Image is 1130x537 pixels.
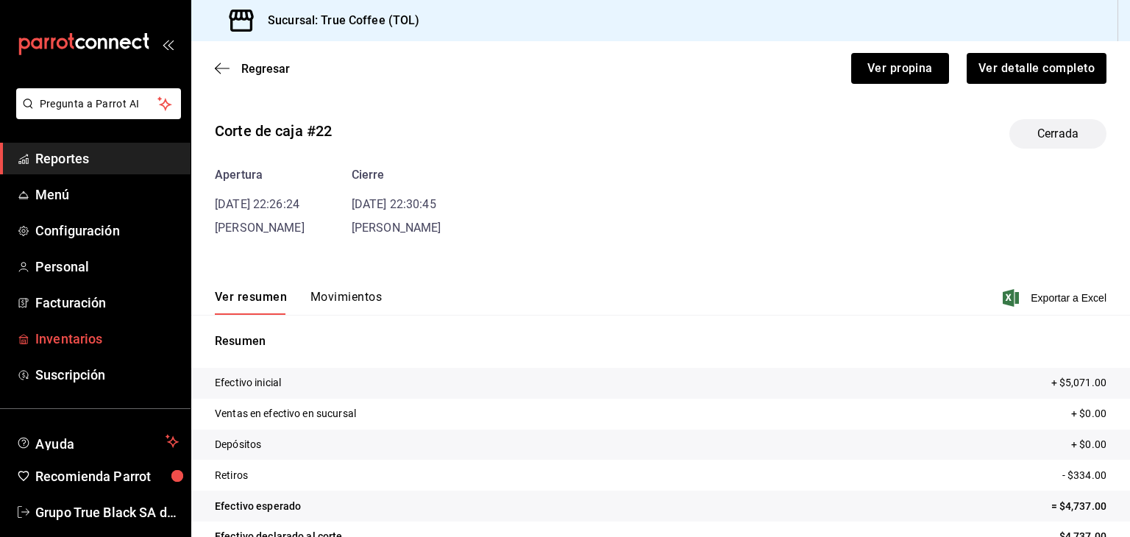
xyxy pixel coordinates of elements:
span: Cerrada [1028,125,1087,143]
span: Pregunta a Parrot AI [40,96,158,112]
p: Retiros [215,468,248,483]
span: Facturación [35,293,179,313]
span: Inventarios [35,329,179,349]
button: Regresar [215,62,290,76]
button: Ver detalle completo [967,53,1106,84]
button: Exportar a Excel [1006,289,1106,307]
span: Regresar [241,62,290,76]
p: Efectivo esperado [215,499,301,514]
button: Movimientos [310,290,382,315]
p: + $0.00 [1071,406,1106,422]
span: Ayuda [35,433,160,450]
div: Corte de caja #22 [215,120,332,142]
div: navigation tabs [215,290,382,315]
button: Pregunta a Parrot AI [16,88,181,119]
p: Depósitos [215,437,261,452]
a: Pregunta a Parrot AI [10,107,181,122]
span: Recomienda Parrot [35,466,179,486]
p: + $0.00 [1071,437,1106,452]
p: Efectivo inicial [215,375,281,391]
p: + $5,071.00 [1051,375,1106,391]
span: Configuración [35,221,179,241]
button: open_drawer_menu [162,38,174,50]
span: [PERSON_NAME] [215,221,305,235]
p: = $4,737.00 [1051,499,1106,514]
div: Apertura [215,166,305,184]
h3: Sucursal: True Coffee (TOL) [256,12,420,29]
time: [DATE] 22:26:24 [215,197,299,211]
p: Ventas en efectivo en sucursal [215,406,356,422]
span: Suscripción [35,365,179,385]
button: Ver resumen [215,290,287,315]
span: Grupo True Black SA de CV [35,502,179,522]
button: Ver propina [851,53,949,84]
span: Menú [35,185,179,205]
p: - $334.00 [1062,468,1106,483]
span: Reportes [35,149,179,168]
span: [PERSON_NAME] [352,221,441,235]
time: [DATE] 22:30:45 [352,197,436,211]
p: Resumen [215,332,1106,350]
div: Cierre [352,166,441,184]
span: Personal [35,257,179,277]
